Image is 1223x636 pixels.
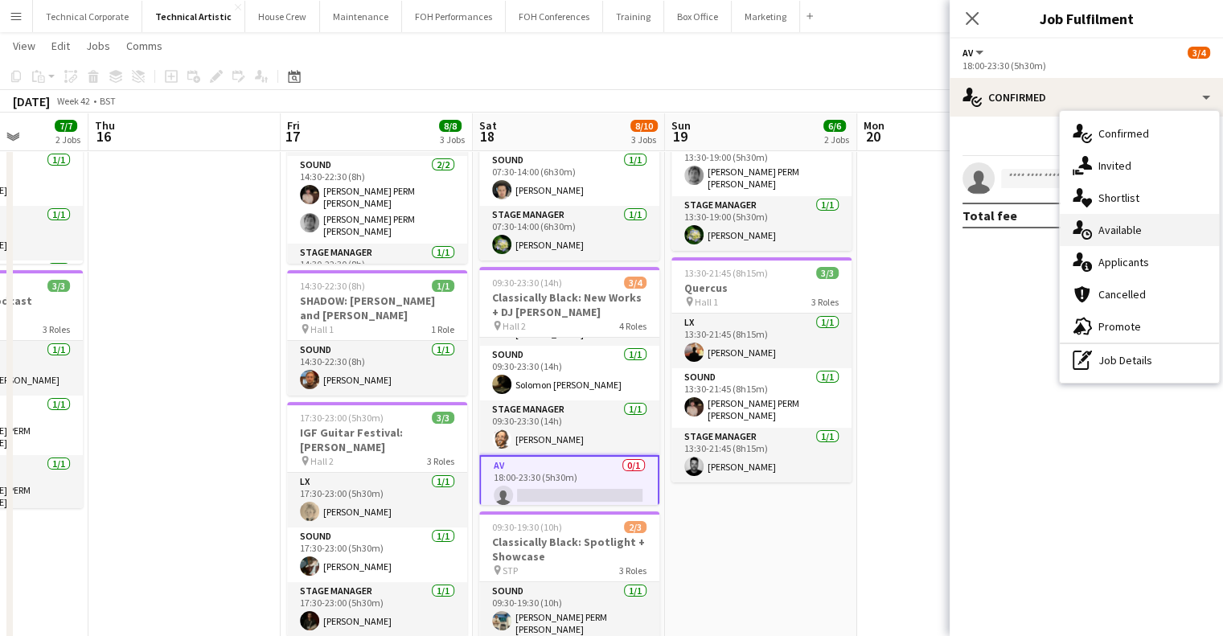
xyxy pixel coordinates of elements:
[479,151,659,206] app-card-role: Sound1/107:30-14:00 (6h30m)[PERSON_NAME]
[287,473,467,527] app-card-role: LX1/117:30-23:00 (5h30m)[PERSON_NAME]
[962,59,1210,72] div: 18:00-23:30 (5h30m)
[492,521,562,533] span: 09:30-19:30 (10h)
[300,412,384,424] span: 17:30-23:00 (5h30m)
[823,120,846,132] span: 6/6
[1098,255,1149,269] span: Applicants
[492,277,562,289] span: 09:30-23:30 (14h)
[126,39,162,53] span: Comms
[432,280,454,292] span: 1/1
[816,267,839,279] span: 3/3
[669,127,691,146] span: 19
[619,564,646,577] span: 3 Roles
[624,277,646,289] span: 3/4
[671,257,852,482] app-job-card: 13:30-21:45 (8h15m)3/3Quercus Hall 13 RolesLX1/113:30-21:45 (8h15m)[PERSON_NAME]Sound1/113:30-21:...
[950,8,1223,29] h3: Job Fulfilment
[287,293,467,322] h3: SHADOW: [PERSON_NAME] and [PERSON_NAME]
[285,127,300,146] span: 17
[503,564,518,577] span: STP
[811,296,839,308] span: 3 Roles
[864,118,884,133] span: Mon
[479,206,659,261] app-card-role: Stage Manager1/107:30-14:00 (6h30m)[PERSON_NAME]
[671,196,852,251] app-card-role: Stage Manager1/113:30-19:00 (5h30m)[PERSON_NAME]
[300,280,365,292] span: 14:30-22:30 (8h)
[13,39,35,53] span: View
[92,127,115,146] span: 16
[732,1,800,32] button: Marketing
[13,93,50,109] div: [DATE]
[287,527,467,582] app-card-role: Sound1/117:30-23:00 (5h30m)[PERSON_NAME]
[603,1,664,32] button: Training
[671,368,852,428] app-card-role: Sound1/113:30-21:45 (8h15m)[PERSON_NAME] PERM [PERSON_NAME]
[1098,126,1149,141] span: Confirmed
[287,156,467,244] app-card-role: Sound2/214:30-22:30 (8h)[PERSON_NAME] PERM [PERSON_NAME][PERSON_NAME] PERM [PERSON_NAME]
[479,400,659,455] app-card-role: Stage Manager1/109:30-23:30 (14h)[PERSON_NAME]
[287,341,467,396] app-card-role: Sound1/114:30-22:30 (8h)[PERSON_NAME]
[962,47,973,59] span: AV
[1188,47,1210,59] span: 3/4
[695,296,718,308] span: Hall 1
[440,133,465,146] div: 3 Jobs
[55,133,80,146] div: 2 Jobs
[619,320,646,332] span: 4 Roles
[861,127,884,146] span: 20
[962,47,986,59] button: AV
[950,78,1223,117] div: Confirmed
[43,323,70,335] span: 3 Roles
[631,133,657,146] div: 3 Jobs
[664,1,732,32] button: Box Office
[684,267,768,279] span: 13:30-21:45 (8h15m)
[479,346,659,400] app-card-role: Sound1/109:30-23:30 (14h)Solomon [PERSON_NAME]
[310,323,334,335] span: Hall 1
[439,120,462,132] span: 8/8
[47,280,70,292] span: 3/3
[55,120,77,132] span: 7/7
[962,207,1017,224] div: Total fee
[671,314,852,368] app-card-role: LX1/113:30-21:45 (8h15m)[PERSON_NAME]
[427,455,454,467] span: 3 Roles
[630,120,658,132] span: 8/10
[479,455,659,513] app-card-role: AV0/118:00-23:30 (5h30m)
[86,39,110,53] span: Jobs
[479,267,659,505] app-job-card: 09:30-23:30 (14h)3/4Classically Black: New Works + DJ [PERSON_NAME] Hall 24 RolesLX1/109:30-23:30...
[287,118,300,133] span: Fri
[287,425,467,454] h3: IGF Guitar Festival: [PERSON_NAME]
[431,323,454,335] span: 1 Role
[824,133,849,146] div: 2 Jobs
[287,270,467,396] app-job-card: 14:30-22:30 (8h)1/1SHADOW: [PERSON_NAME] and [PERSON_NAME] Hall 11 RoleSound1/114:30-22:30 (8h)[P...
[120,35,169,56] a: Comms
[1098,191,1139,205] span: Shortlist
[80,35,117,56] a: Jobs
[142,1,245,32] button: Technical Artistic
[53,95,93,107] span: Week 42
[671,137,852,196] app-card-role: Sound1/113:30-19:00 (5h30m)[PERSON_NAME] PERM [PERSON_NAME]
[287,244,467,298] app-card-role: Stage Manager1/114:30-22:30 (8h)
[320,1,402,32] button: Maintenance
[503,320,526,332] span: Hall 2
[624,521,646,533] span: 2/3
[95,118,115,133] span: Thu
[671,281,852,295] h3: Quercus
[45,35,76,56] a: Edit
[1098,223,1142,237] span: Available
[310,455,334,467] span: Hall 2
[51,39,70,53] span: Edit
[671,118,691,133] span: Sun
[479,290,659,319] h3: Classically Black: New Works + DJ [PERSON_NAME]
[1098,319,1141,334] span: Promote
[402,1,506,32] button: FOH Performances
[479,535,659,564] h3: Classically Black: Spotlight + Showcase
[6,35,42,56] a: View
[100,95,116,107] div: BST
[506,1,603,32] button: FOH Conferences
[33,1,142,32] button: Technical Corporate
[1098,158,1131,173] span: Invited
[432,412,454,424] span: 3/3
[245,1,320,32] button: House Crew
[1098,287,1146,302] span: Cancelled
[1060,344,1219,376] div: Job Details
[477,127,497,146] span: 18
[671,428,852,482] app-card-role: Stage Manager1/113:30-21:45 (8h15m)[PERSON_NAME]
